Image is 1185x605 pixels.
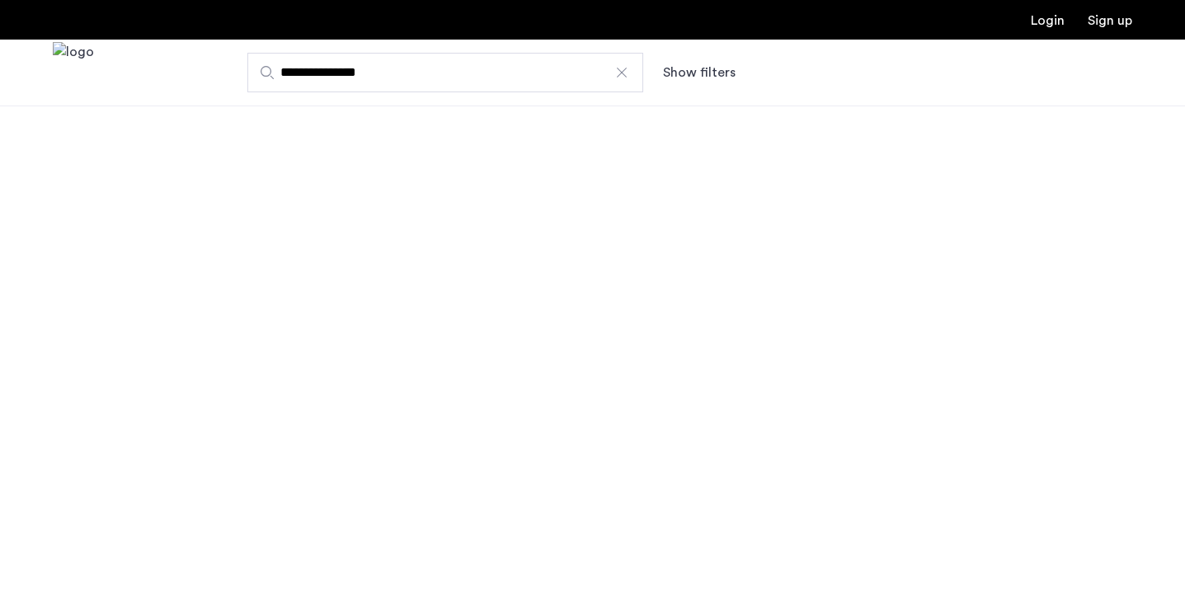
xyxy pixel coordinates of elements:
[247,53,643,92] input: Apartment Search
[53,42,94,104] a: Cazamio Logo
[1031,14,1065,27] a: Login
[1088,14,1132,27] a: Registration
[663,63,736,82] button: Show or hide filters
[53,42,94,104] img: logo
